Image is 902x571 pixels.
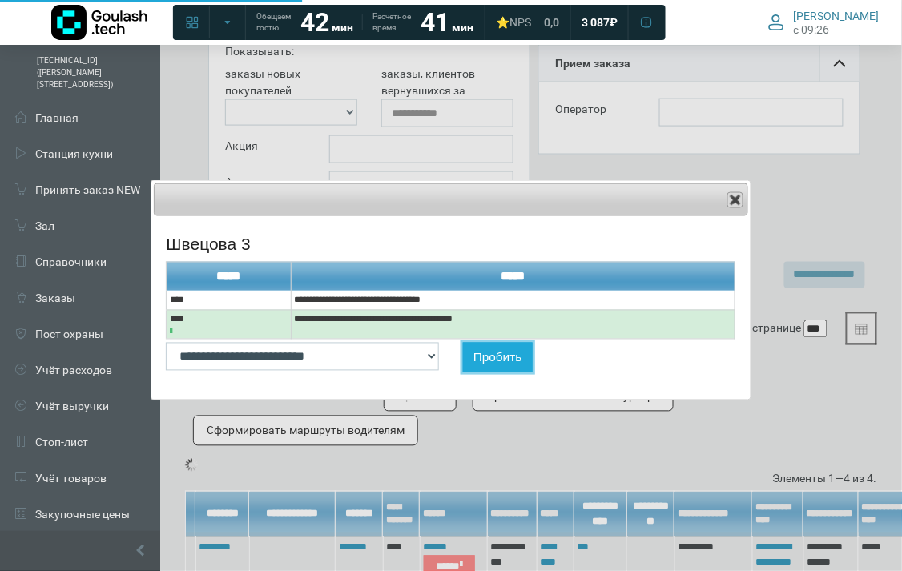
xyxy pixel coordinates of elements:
a: Обещаем гостю 42 мин Расчетное время 41 мин [247,8,483,37]
span: 3 087 [582,15,610,30]
span: [PERSON_NAME] [794,9,880,23]
h4: Швецова 3 [166,235,735,255]
button: Close [727,192,743,208]
span: мин [452,21,473,34]
img: Логотип компании Goulash.tech [51,5,147,40]
span: Расчетное время [372,11,411,34]
div: ⭐ [496,15,531,30]
button: [PERSON_NAME] c 09:26 [759,6,889,39]
span: NPS [509,16,531,29]
span: c 09:26 [794,23,830,36]
span: мин [332,21,353,34]
button: Пробить [463,343,533,372]
span: ₽ [610,15,618,30]
strong: 42 [300,7,329,38]
span: Обещаем гостю [256,11,291,34]
a: 3 087 ₽ [572,8,627,37]
span: 0,0 [544,15,559,30]
strong: 41 [421,7,449,38]
a: ⭐NPS 0,0 [486,8,569,37]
